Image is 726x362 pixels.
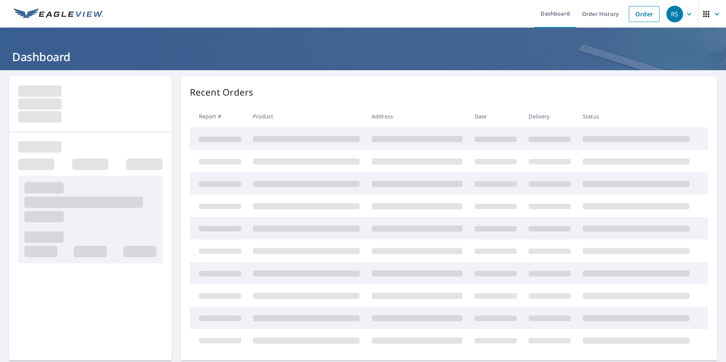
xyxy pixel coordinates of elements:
div: RS [666,6,683,22]
th: Delivery [522,105,577,127]
th: Status [577,105,696,127]
th: Address [366,105,469,127]
a: Order [629,6,660,22]
th: Report # [190,105,247,127]
h1: Dashboard [9,49,717,65]
th: Date [469,105,523,127]
img: EV Logo [14,8,103,20]
th: Product [247,105,366,127]
p: Recent Orders [190,85,254,99]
